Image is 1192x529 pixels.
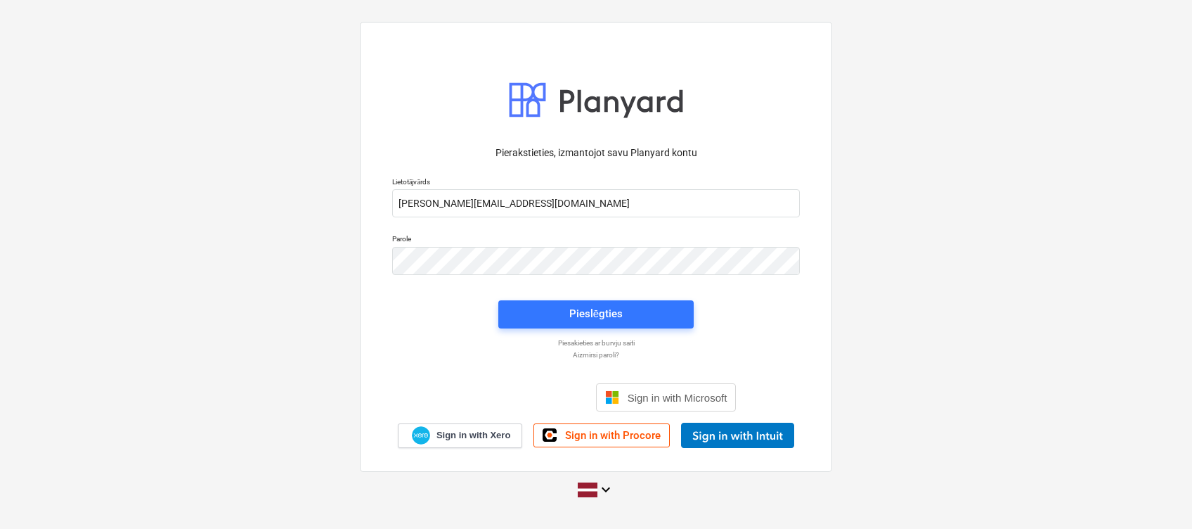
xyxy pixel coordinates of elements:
img: Microsoft logo [605,390,619,404]
i: keyboard_arrow_down [597,481,614,498]
span: Sign in with Xero [436,429,510,442]
iframe: Chat Widget [1122,461,1192,529]
span: Sign in with Procore [565,429,661,442]
p: Parole [392,234,800,246]
a: Sign in with Procore [533,423,670,447]
button: Pieslēgties [498,300,694,329]
span: Sign in with Microsoft [628,392,727,404]
img: Xero logo [412,426,430,445]
iframe: Sign in with Google Button [449,382,592,413]
a: Piesakieties ar burvju saiti [385,338,807,348]
input: Lietotājvārds [392,189,800,217]
p: Pierakstieties, izmantojot savu Planyard kontu [392,146,800,160]
a: Sign in with Xero [398,423,523,448]
a: Aizmirsi paroli? [385,350,807,359]
p: Lietotājvārds [392,177,800,189]
div: Pieslēgties [569,305,623,323]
